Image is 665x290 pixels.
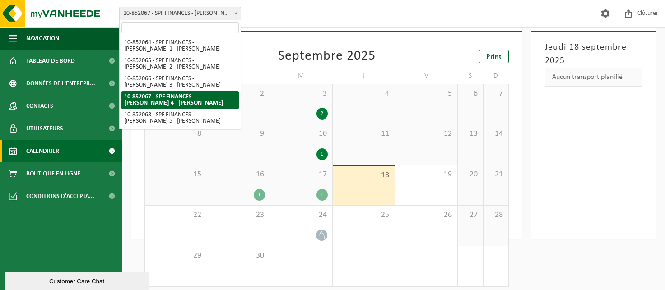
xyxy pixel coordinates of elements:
[26,95,53,117] span: Contacts
[400,89,453,99] span: 5
[121,109,239,127] li: 10-852068 - SPF FINANCES - [PERSON_NAME] 5 - [PERSON_NAME]
[462,89,479,99] span: 6
[5,270,151,290] iframe: chat widget
[26,162,80,185] span: Boutique en ligne
[212,129,265,139] span: 9
[462,210,479,220] span: 27
[462,170,479,180] span: 20
[26,50,75,72] span: Tableau de bord
[212,210,265,220] span: 23
[274,89,328,99] span: 3
[545,41,642,68] h3: Jeudi 18 septembre 2025
[212,170,265,180] span: 16
[488,170,504,180] span: 21
[316,108,328,120] div: 2
[337,210,391,220] span: 25
[458,68,484,84] td: S
[26,140,59,162] span: Calendrier
[400,170,453,180] span: 19
[337,170,391,180] span: 18
[337,89,391,99] span: 4
[274,129,328,139] span: 10
[316,189,328,201] div: 1
[149,170,202,180] span: 15
[462,129,479,139] span: 13
[121,73,239,91] li: 10-852066 - SPF FINANCES - [PERSON_NAME] 3 - [PERSON_NAME]
[212,251,265,261] span: 30
[488,89,504,99] span: 7
[395,68,458,84] td: V
[274,210,328,220] span: 24
[26,117,63,140] span: Utilisateurs
[149,129,202,139] span: 8
[119,7,241,20] span: 10-852067 - SPF FINANCES - HUY 4 - HUY
[254,189,265,201] div: 1
[121,91,239,109] li: 10-852067 - SPF FINANCES - [PERSON_NAME] 4 - [PERSON_NAME]
[26,27,59,50] span: Navigation
[545,68,642,87] div: Aucun transport planifié
[149,251,202,261] span: 29
[149,210,202,220] span: 22
[488,129,504,139] span: 14
[121,55,239,73] li: 10-852065 - SPF FINANCES - [PERSON_NAME] 2 - [PERSON_NAME]
[26,185,94,207] span: Conditions d'accepta...
[121,37,239,55] li: 10-852064 - SPF FINANCES - [PERSON_NAME] 1 - [PERSON_NAME]
[316,148,328,160] div: 1
[337,129,391,139] span: 11
[400,210,453,220] span: 26
[333,68,395,84] td: J
[278,50,376,63] div: Septembre 2025
[120,7,241,20] span: 10-852067 - SPF FINANCES - HUY 4 - HUY
[484,68,509,84] td: D
[479,50,509,63] a: Print
[274,170,328,180] span: 17
[26,72,95,95] span: Données de l'entrepr...
[400,129,453,139] span: 12
[488,210,504,220] span: 28
[486,53,502,60] span: Print
[270,68,333,84] td: M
